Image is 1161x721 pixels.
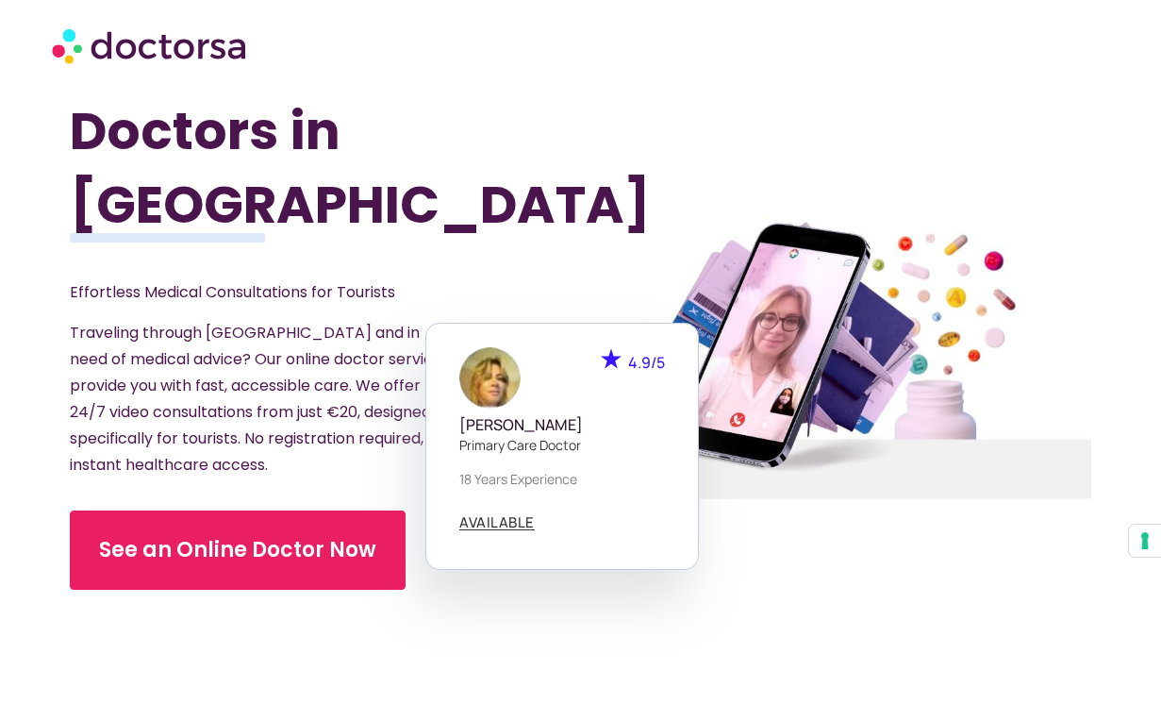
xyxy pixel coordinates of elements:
span: AVAILABLE [459,515,535,529]
span: 4.9/5 [628,352,665,373]
h5: [PERSON_NAME] [459,416,665,434]
a: See an Online Doctor Now [70,511,406,590]
span: Effortless Medical Consultations for Tourists [70,281,395,303]
span: See an Online Doctor Now [99,535,376,565]
p: 18 years experience [459,469,665,489]
p: Primary care doctor [459,435,665,455]
a: AVAILABLE [459,515,535,530]
span: Traveling through [GEOGRAPHIC_DATA] and in need of medical advice? Our online doctor services pro... [70,322,453,476]
h1: Instant Online Doctors in [GEOGRAPHIC_DATA] [70,21,504,242]
button: Your consent preferences for tracking technologies [1129,525,1161,557]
